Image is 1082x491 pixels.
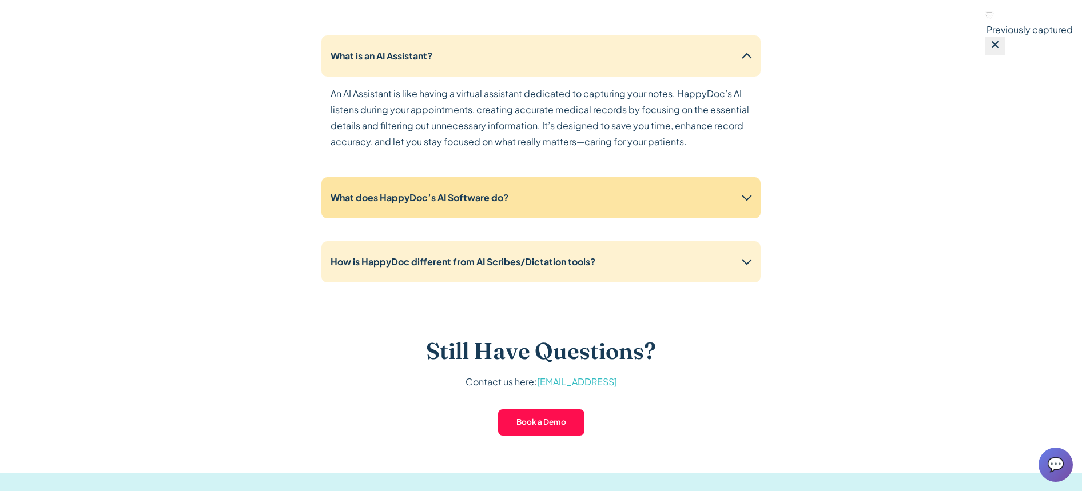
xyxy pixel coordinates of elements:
h3: Still Have Questions? [426,337,656,365]
strong: What does HappyDoc’s AI Software do? [331,191,508,203]
strong: How is HappyDoc different from AI Scribes/Dictation tools? [331,256,595,268]
strong: What is an AI Assistant? [331,50,432,62]
a: Book a Demo [497,408,586,437]
p: An AI Assistant is like having a virtual assistant dedicated to capturing your notes. HappyDoc’s ... [331,86,770,150]
p: Contact us here: [466,374,617,390]
a: [EMAIL_ADDRESS] [537,376,617,388]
